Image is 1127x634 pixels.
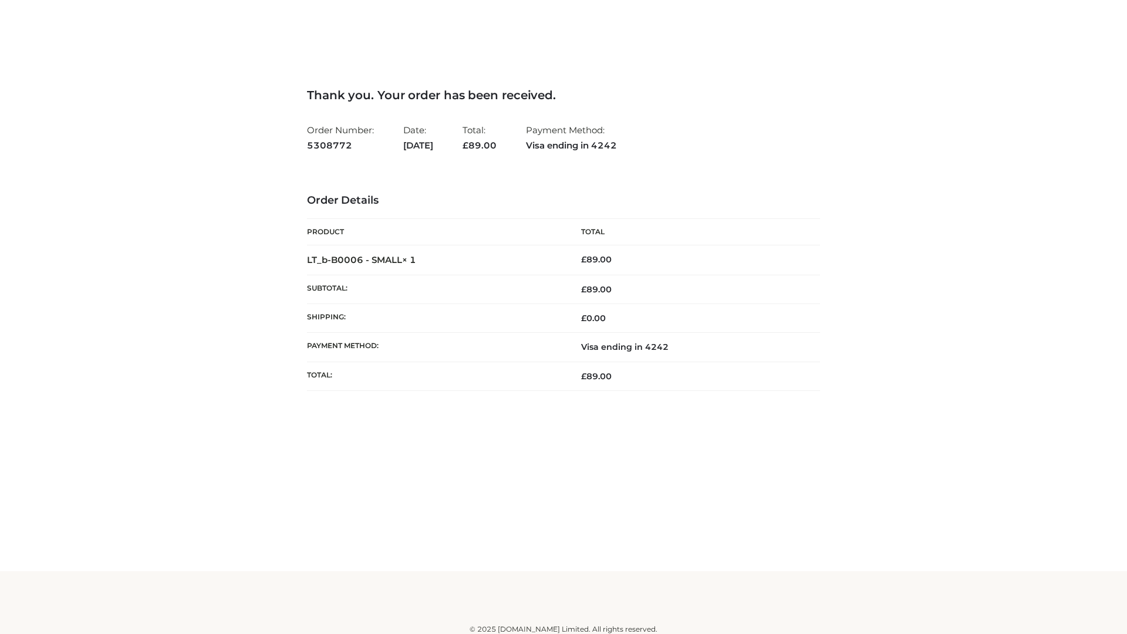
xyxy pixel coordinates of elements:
bdi: 0.00 [581,313,606,323]
h3: Order Details [307,194,820,207]
li: Order Number: [307,120,374,156]
bdi: 89.00 [581,254,612,265]
h3: Thank you. Your order has been received. [307,88,820,102]
li: Date: [403,120,433,156]
td: Visa ending in 4242 [563,333,820,362]
span: 89.00 [581,284,612,295]
li: Total: [463,120,497,156]
span: 89.00 [463,140,497,151]
span: £ [463,140,468,151]
th: Product [307,219,563,245]
th: Subtotal: [307,275,563,303]
span: £ [581,313,586,323]
th: Payment method: [307,333,563,362]
span: 89.00 [581,371,612,382]
strong: Visa ending in 4242 [526,138,617,153]
th: Shipping: [307,304,563,333]
li: Payment Method: [526,120,617,156]
span: £ [581,284,586,295]
strong: LT_b-B0006 - SMALL [307,254,416,265]
strong: 5308772 [307,138,374,153]
strong: × 1 [402,254,416,265]
strong: [DATE] [403,138,433,153]
span: £ [581,254,586,265]
th: Total: [307,362,563,390]
span: £ [581,371,586,382]
th: Total [563,219,820,245]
